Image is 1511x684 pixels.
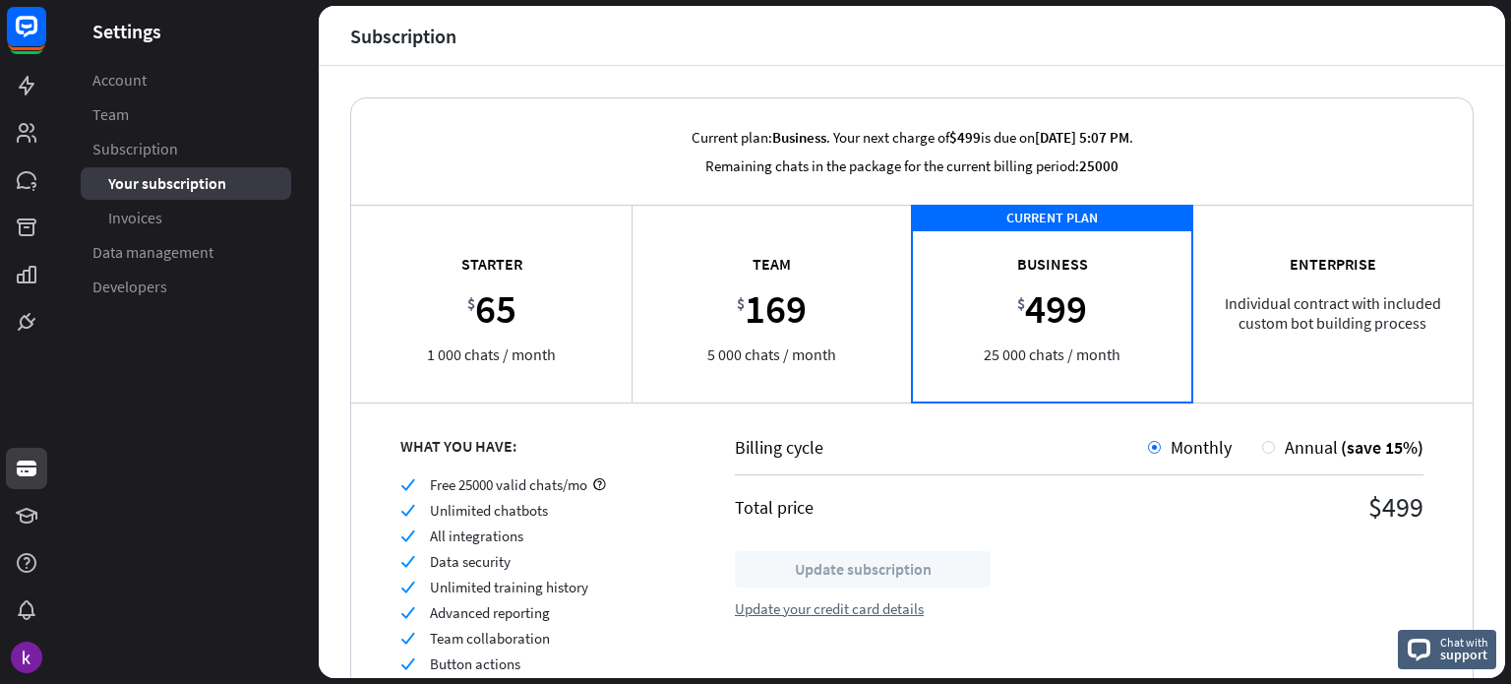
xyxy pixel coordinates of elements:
span: Data security [430,552,511,571]
span: Unlimited chatbots [430,501,548,520]
span: Free 25000 valid chats/mo [430,475,587,494]
span: $499 [949,128,981,147]
button: Open LiveChat chat widget [16,8,75,67]
div: Billing cycle [735,436,1148,459]
p: Current plan: . Your next charge of is due on . [692,128,1133,147]
span: Developers [92,277,167,297]
i: check [400,605,415,620]
a: Data management [81,236,291,269]
i: check [400,529,415,543]
button: Update subscription [735,551,991,588]
span: Data management [92,242,213,263]
span: Monthly [1171,436,1232,459]
span: Team [92,104,129,125]
span: Subscription [92,139,178,159]
i: check [400,631,415,646]
span: All integrations [430,527,523,545]
span: Team collaboration [430,629,550,648]
i: check [400,580,415,594]
i: check [400,477,415,492]
div: $499 [1079,489,1423,525]
span: Invoices [108,208,162,228]
span: Annual [1285,436,1338,459]
span: (save 15%) [1341,436,1423,459]
span: Business [772,128,826,147]
span: Chat with [1440,633,1488,652]
div: Update your credit card details [735,599,924,618]
a: Subscription [81,133,291,165]
i: check [400,503,415,518]
i: check [400,656,415,671]
a: Developers [81,271,291,303]
a: Team [81,98,291,131]
p: Remaining chats in the package for the current billing period: [692,156,1133,175]
a: Invoices [81,202,291,234]
span: 25000 [1079,156,1118,175]
span: Your subscription [108,173,226,194]
header: Settings [53,18,319,44]
i: check [400,554,415,569]
span: Advanced reporting [430,603,550,622]
div: WHAT YOU HAVE: [400,436,686,456]
span: Account [92,70,147,91]
span: Button actions [430,654,520,673]
span: [DATE] 5:07 PM [1035,128,1129,147]
span: Unlimited training history [430,578,588,596]
span: support [1440,646,1488,663]
div: Total price [735,496,1079,519]
div: Subscription [350,25,456,47]
a: Account [81,64,291,96]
